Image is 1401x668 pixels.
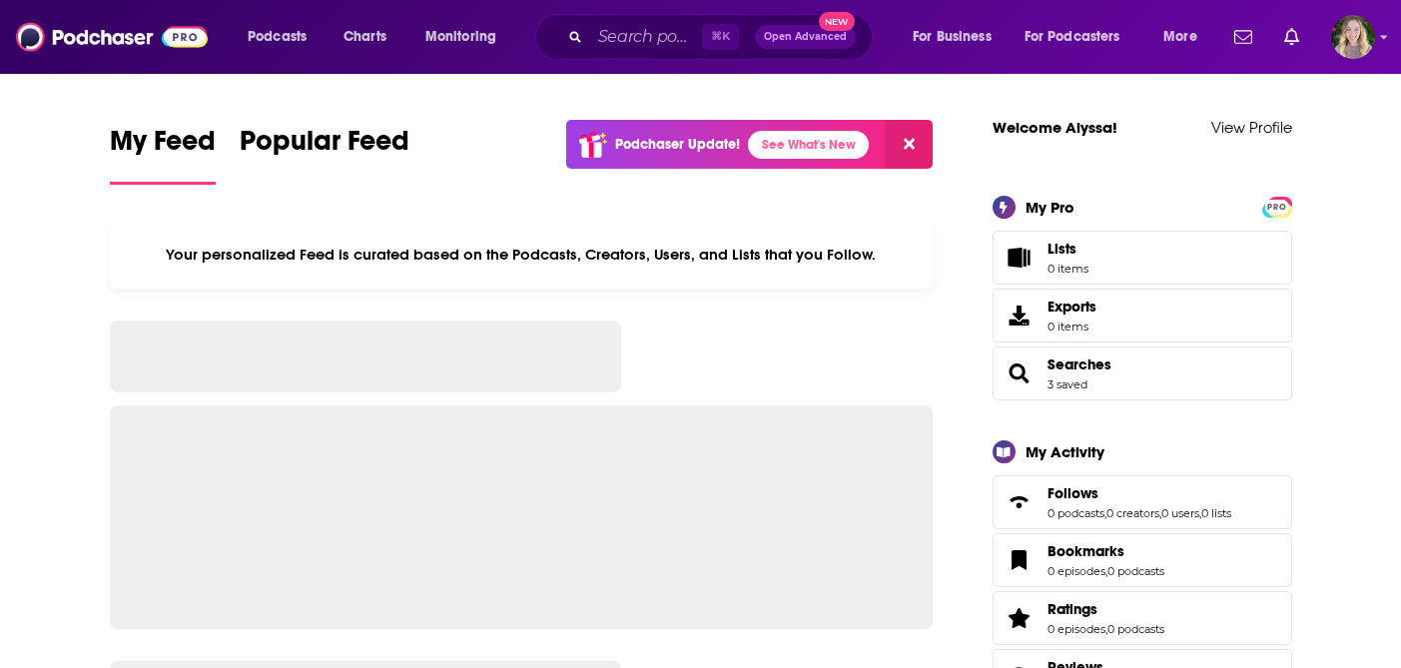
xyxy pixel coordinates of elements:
[1048,506,1104,520] a: 0 podcasts
[110,124,216,170] span: My Feed
[1149,21,1222,53] button: open menu
[248,23,307,51] span: Podcasts
[1048,622,1105,636] a: 0 episodes
[993,346,1292,400] span: Searches
[819,12,855,31] span: New
[993,475,1292,529] span: Follows
[331,21,398,53] a: Charts
[1000,244,1040,272] span: Lists
[1025,23,1120,51] span: For Podcasters
[1331,15,1375,59] span: Logged in as lauren19365
[1163,23,1197,51] span: More
[993,591,1292,645] span: Ratings
[425,23,496,51] span: Monitoring
[1265,198,1289,213] a: PRO
[110,124,216,185] a: My Feed
[1048,600,1097,618] span: Ratings
[1048,240,1076,258] span: Lists
[1331,15,1375,59] img: User Profile
[590,21,702,53] input: Search podcasts, credits, & more...
[1048,298,1096,316] span: Exports
[411,21,522,53] button: open menu
[913,23,992,51] span: For Business
[344,23,386,51] span: Charts
[1107,622,1164,636] a: 0 podcasts
[1048,355,1111,373] a: Searches
[1048,600,1164,618] a: Ratings
[1048,484,1231,502] a: Follows
[764,32,847,42] span: Open Advanced
[1000,604,1040,632] a: Ratings
[615,136,740,153] p: Podchaser Update!
[1106,506,1159,520] a: 0 creators
[1026,198,1074,217] div: My Pro
[993,533,1292,587] span: Bookmarks
[1265,200,1289,215] span: PRO
[1048,542,1124,560] span: Bookmarks
[1048,542,1164,560] a: Bookmarks
[234,21,333,53] button: open menu
[16,18,208,56] img: Podchaser - Follow, Share and Rate Podcasts
[755,25,856,49] button: Open AdvancedNew
[110,221,934,289] div: Your personalized Feed is curated based on the Podcasts, Creators, Users, and Lists that you Follow.
[1199,506,1201,520] span: ,
[1000,359,1040,387] a: Searches
[1201,506,1231,520] a: 0 lists
[1048,320,1096,334] span: 0 items
[240,124,409,170] span: Popular Feed
[1104,506,1106,520] span: ,
[1276,20,1307,54] a: Show notifications dropdown
[748,131,869,159] a: See What's New
[1000,488,1040,516] a: Follows
[1048,484,1098,502] span: Follows
[240,124,409,185] a: Popular Feed
[1000,302,1040,330] span: Exports
[1226,20,1260,54] a: Show notifications dropdown
[554,14,892,60] div: Search podcasts, credits, & more...
[1107,564,1164,578] a: 0 podcasts
[1048,240,1088,258] span: Lists
[1331,15,1375,59] button: Show profile menu
[1159,506,1161,520] span: ,
[899,21,1017,53] button: open menu
[1012,21,1149,53] button: open menu
[702,24,739,50] span: ⌘ K
[1211,118,1292,137] a: View Profile
[1048,564,1105,578] a: 0 episodes
[993,289,1292,342] a: Exports
[1026,442,1104,461] div: My Activity
[1000,546,1040,574] a: Bookmarks
[1048,262,1088,276] span: 0 items
[993,118,1117,137] a: Welcome Alyssa!
[1161,506,1199,520] a: 0 users
[993,231,1292,285] a: Lists
[1105,564,1107,578] span: ,
[1105,622,1107,636] span: ,
[1048,377,1087,391] a: 3 saved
